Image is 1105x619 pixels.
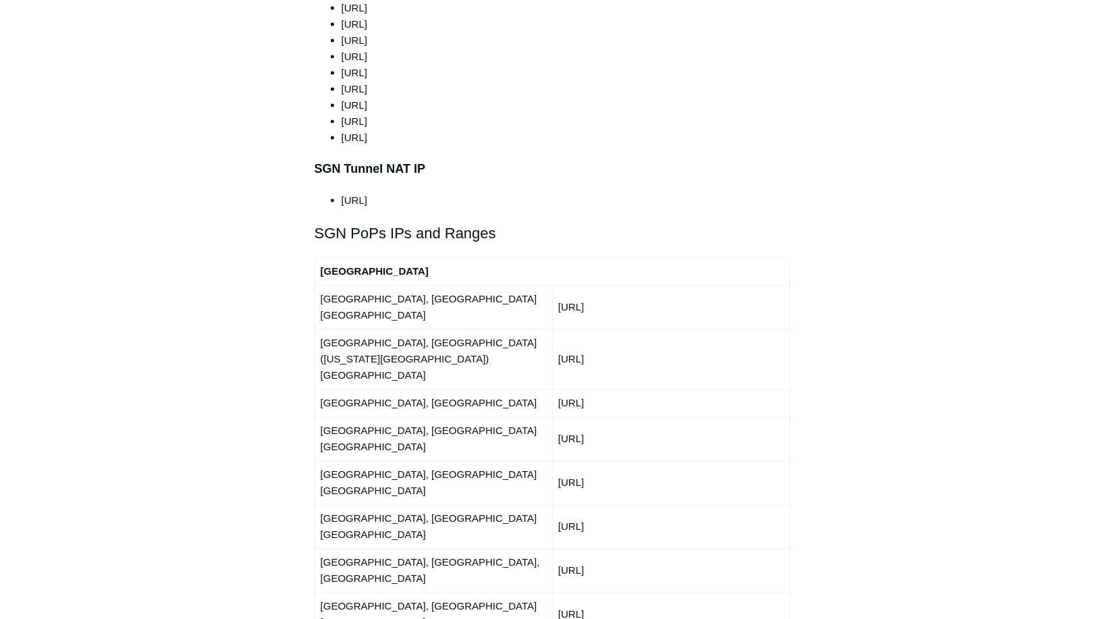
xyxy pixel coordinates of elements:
td: [URL] [552,461,790,505]
li: [URL] [342,16,791,32]
td: [URL] [552,417,790,461]
td: [GEOGRAPHIC_DATA], [GEOGRAPHIC_DATA] [GEOGRAPHIC_DATA] [315,461,552,505]
span: [URL] [342,51,367,62]
li: [URL] [342,192,791,209]
td: [GEOGRAPHIC_DATA], [GEOGRAPHIC_DATA] [GEOGRAPHIC_DATA] [315,505,552,549]
h2: SGN PoPs IPs and Ranges [315,222,791,246]
span: [URL] [342,67,367,78]
td: [URL] [552,549,790,593]
td: [GEOGRAPHIC_DATA], [GEOGRAPHIC_DATA] [315,389,552,417]
td: [GEOGRAPHIC_DATA], [GEOGRAPHIC_DATA] [GEOGRAPHIC_DATA] [315,417,552,461]
td: [URL] [552,389,790,417]
span: [URL] [342,83,367,95]
td: [URL] [552,505,790,549]
td: [URL] [552,329,790,389]
td: [GEOGRAPHIC_DATA], [GEOGRAPHIC_DATA], [GEOGRAPHIC_DATA] [315,549,552,593]
td: [GEOGRAPHIC_DATA], [GEOGRAPHIC_DATA] ([US_STATE][GEOGRAPHIC_DATA]) [GEOGRAPHIC_DATA] [315,329,552,389]
li: [URL] [342,130,791,146]
strong: [GEOGRAPHIC_DATA] [321,266,429,277]
h3: SGN Tunnel NAT IP [315,159,791,179]
span: [URL] [342,115,367,127]
td: [URL] [552,286,790,329]
td: [GEOGRAPHIC_DATA], [GEOGRAPHIC_DATA] [GEOGRAPHIC_DATA] [315,286,552,329]
span: [URL] [342,99,367,111]
li: [URL] [342,32,791,49]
